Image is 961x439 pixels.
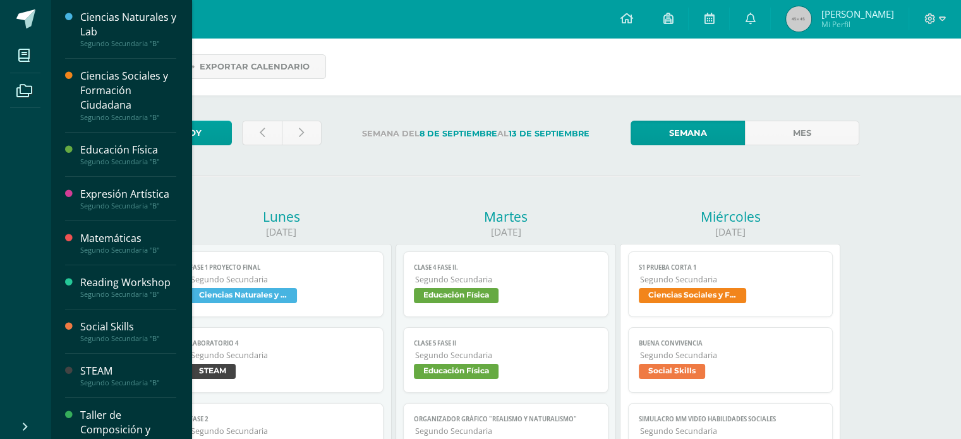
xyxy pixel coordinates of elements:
[639,263,823,272] span: S1 Prueba corta 1
[80,364,176,387] a: STEAMSegundo Secundaria "B"
[80,364,176,378] div: STEAM
[639,339,823,347] span: Buena Convivencia
[80,187,176,201] div: Expresión Artística
[821,8,893,20] span: [PERSON_NAME]
[80,320,176,334] div: Social Skills
[171,208,392,226] div: Lunes
[620,208,840,226] div: Miércoles
[414,364,499,379] span: Educación Física
[639,288,746,303] span: Ciencias Sociales y Formación Ciudadana
[640,350,823,361] span: Segundo Secundaria
[80,187,176,210] a: Expresión ArtísticaSegundo Secundaria "B"
[80,231,176,255] a: MatemáticasSegundo Secundaria "B"
[190,263,373,272] span: Fase 1 PROYECTO FINAL
[414,263,598,272] span: Clase 4 Fase II.
[414,415,598,423] span: Organizador gráfico "Realismo y naturalismo"
[80,69,176,112] div: Ciencias Sociales y Formación Ciudadana
[190,415,373,423] span: Fase 2
[403,327,608,393] a: Clase 5 Fase IISegundo SecundariaEducación Física
[80,143,176,157] div: Educación Física
[80,275,176,299] a: Reading WorkshopSegundo Secundaria "B"
[639,415,823,423] span: Simulacro MM Video Habilidades Sociales
[80,201,176,210] div: Segundo Secundaria "B"
[80,10,176,39] div: Ciencias Naturales y Lab
[80,39,176,48] div: Segundo Secundaria "B"
[80,10,176,48] a: Ciencias Naturales y LabSegundo Secundaria "B"
[190,288,297,303] span: Ciencias Naturales y Lab
[620,226,840,239] div: [DATE]
[80,113,176,122] div: Segundo Secundaria "B"
[420,129,497,138] strong: 8 de Septiembre
[191,274,373,285] span: Segundo Secundaria
[640,426,823,436] span: Segundo Secundaria
[639,364,705,379] span: Social Skills
[628,251,833,317] a: S1 Prueba corta 1Segundo SecundariaCiencias Sociales y Formación Ciudadana
[179,251,384,317] a: Fase 1 PROYECTO FINALSegundo SecundariaCiencias Naturales y Lab
[415,426,598,436] span: Segundo Secundaria
[509,129,589,138] strong: 13 de Septiembre
[166,54,326,79] a: Exportar calendario
[80,143,176,166] a: Educación FísicaSegundo Secundaria "B"
[415,274,598,285] span: Segundo Secundaria
[628,327,833,393] a: Buena ConvivenciaSegundo SecundariaSocial Skills
[191,426,373,436] span: Segundo Secundaria
[190,364,236,379] span: STEAM
[200,55,310,78] span: Exportar calendario
[80,69,176,121] a: Ciencias Sociales y Formación CiudadanaSegundo Secundaria "B"
[414,339,598,347] span: Clase 5 Fase II
[80,246,176,255] div: Segundo Secundaria "B"
[152,121,232,145] a: Hoy
[396,208,616,226] div: Martes
[403,251,608,317] a: Clase 4 Fase II.Segundo SecundariaEducación Física
[80,378,176,387] div: Segundo Secundaria "B"
[80,275,176,290] div: Reading Workshop
[80,320,176,343] a: Social SkillsSegundo Secundaria "B"
[190,339,373,347] span: Laboratorio 4
[414,288,499,303] span: Educación Física
[640,274,823,285] span: Segundo Secundaria
[415,350,598,361] span: Segundo Secundaria
[396,226,616,239] div: [DATE]
[171,226,392,239] div: [DATE]
[80,231,176,246] div: Matemáticas
[80,334,176,343] div: Segundo Secundaria "B"
[745,121,859,145] a: Mes
[786,6,811,32] img: 45x45
[80,157,176,166] div: Segundo Secundaria "B"
[191,350,373,361] span: Segundo Secundaria
[332,121,620,147] label: Semana del al
[179,327,384,393] a: Laboratorio 4Segundo SecundariaSTEAM
[631,121,745,145] a: Semana
[80,290,176,299] div: Segundo Secundaria "B"
[821,19,893,30] span: Mi Perfil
